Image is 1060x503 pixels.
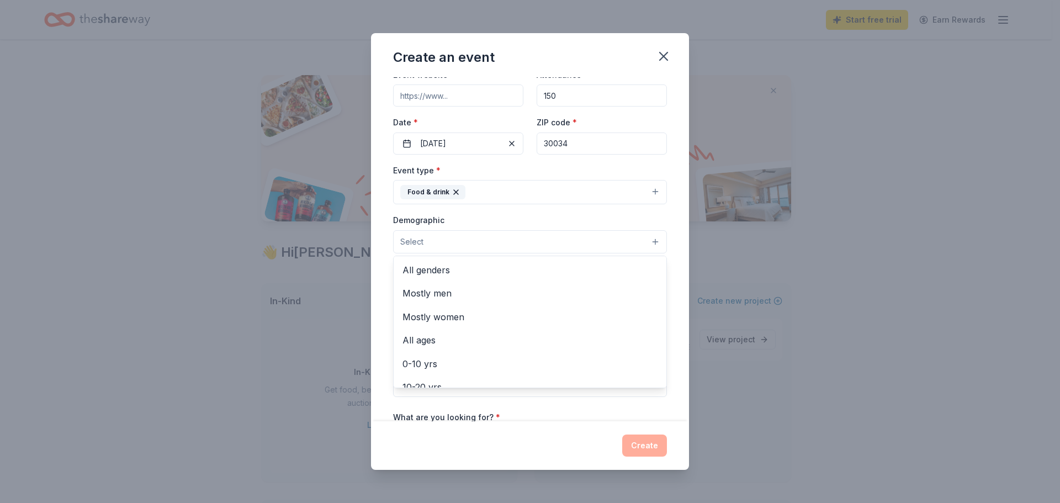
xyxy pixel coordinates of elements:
[402,380,658,394] span: 10-20 yrs
[393,256,667,388] div: Select
[393,230,667,253] button: Select
[402,286,658,300] span: Mostly men
[402,263,658,277] span: All genders
[402,357,658,371] span: 0-10 yrs
[402,310,658,324] span: Mostly women
[400,235,423,248] span: Select
[402,333,658,347] span: All ages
